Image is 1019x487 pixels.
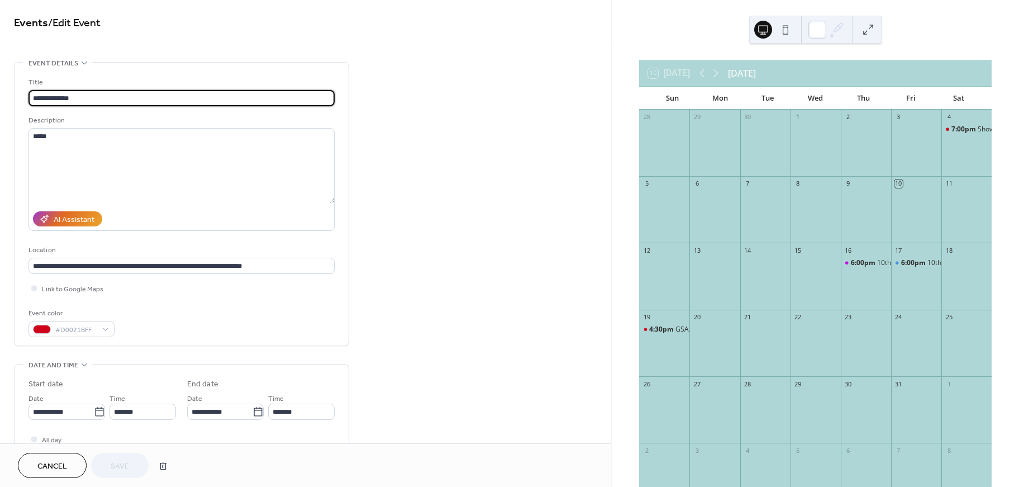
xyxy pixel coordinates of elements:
[894,113,903,121] div: 3
[649,325,675,334] span: 4:30pm
[42,434,61,446] span: All day
[844,246,853,254] div: 16
[901,258,927,268] span: 6:00pm
[794,313,802,321] div: 22
[28,77,332,88] div: Title
[851,258,877,268] span: 6:00pm
[728,67,756,80] div: [DATE]
[28,360,78,371] span: Date and time
[894,446,903,455] div: 7
[744,87,792,110] div: Tue
[894,313,903,321] div: 24
[891,258,941,268] div: 10th Annual NEON Festival
[187,393,202,405] span: Date
[28,308,112,319] div: Event color
[744,380,752,388] div: 28
[894,179,903,188] div: 10
[744,179,752,188] div: 7
[54,214,94,226] div: AI Assistant
[642,113,651,121] div: 28
[844,313,853,321] div: 23
[693,313,701,321] div: 20
[268,393,284,405] span: Time
[945,113,953,121] div: 4
[887,87,935,110] div: Fri
[696,87,744,110] div: Mon
[28,393,44,405] span: Date
[894,246,903,254] div: 17
[14,12,48,34] a: Events
[642,446,651,455] div: 2
[187,379,218,390] div: End date
[642,179,651,188] div: 5
[877,258,960,268] div: 10th Annual NEON Festival
[945,246,953,254] div: 18
[927,258,1011,268] div: 10th Annual NEON Festival
[839,87,887,110] div: Thu
[951,125,978,134] span: 7:00pm
[48,12,101,34] span: / Edit Event
[794,246,802,254] div: 15
[28,379,63,390] div: Start date
[744,446,752,455] div: 4
[844,380,853,388] div: 30
[794,446,802,455] div: 5
[945,446,953,455] div: 8
[642,313,651,321] div: 19
[109,393,125,405] span: Time
[794,179,802,188] div: 8
[693,446,701,455] div: 3
[693,179,701,188] div: 6
[935,87,983,110] div: Sat
[744,246,752,254] div: 14
[841,258,891,268] div: 10th Annual NEON Festival
[894,380,903,388] div: 31
[642,380,651,388] div: 26
[945,313,953,321] div: 25
[693,246,701,254] div: 13
[37,461,67,472] span: Cancel
[945,380,953,388] div: 1
[55,324,97,336] span: #D0021BFF
[945,179,953,188] div: 11
[794,113,802,121] div: 1
[639,325,689,334] div: GSA/VSO Side By Side CommUNITY Play-In & Sing Along
[642,246,651,254] div: 12
[28,244,332,256] div: Location
[18,453,87,478] button: Cancel
[28,115,332,126] div: Description
[28,58,78,69] span: Event details
[941,125,992,134] div: Showcase Performance prior to the VSO: Piano
[792,87,840,110] div: Wed
[744,313,752,321] div: 21
[693,380,701,388] div: 27
[42,283,103,295] span: Link to Google Maps
[693,113,701,121] div: 29
[844,179,853,188] div: 9
[744,113,752,121] div: 30
[844,446,853,455] div: 6
[794,380,802,388] div: 29
[648,87,696,110] div: Sun
[675,325,849,334] div: GSA/VSO Side By Side CommUNITY Play-In & Sing Along
[844,113,853,121] div: 2
[33,211,102,226] button: AI Assistant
